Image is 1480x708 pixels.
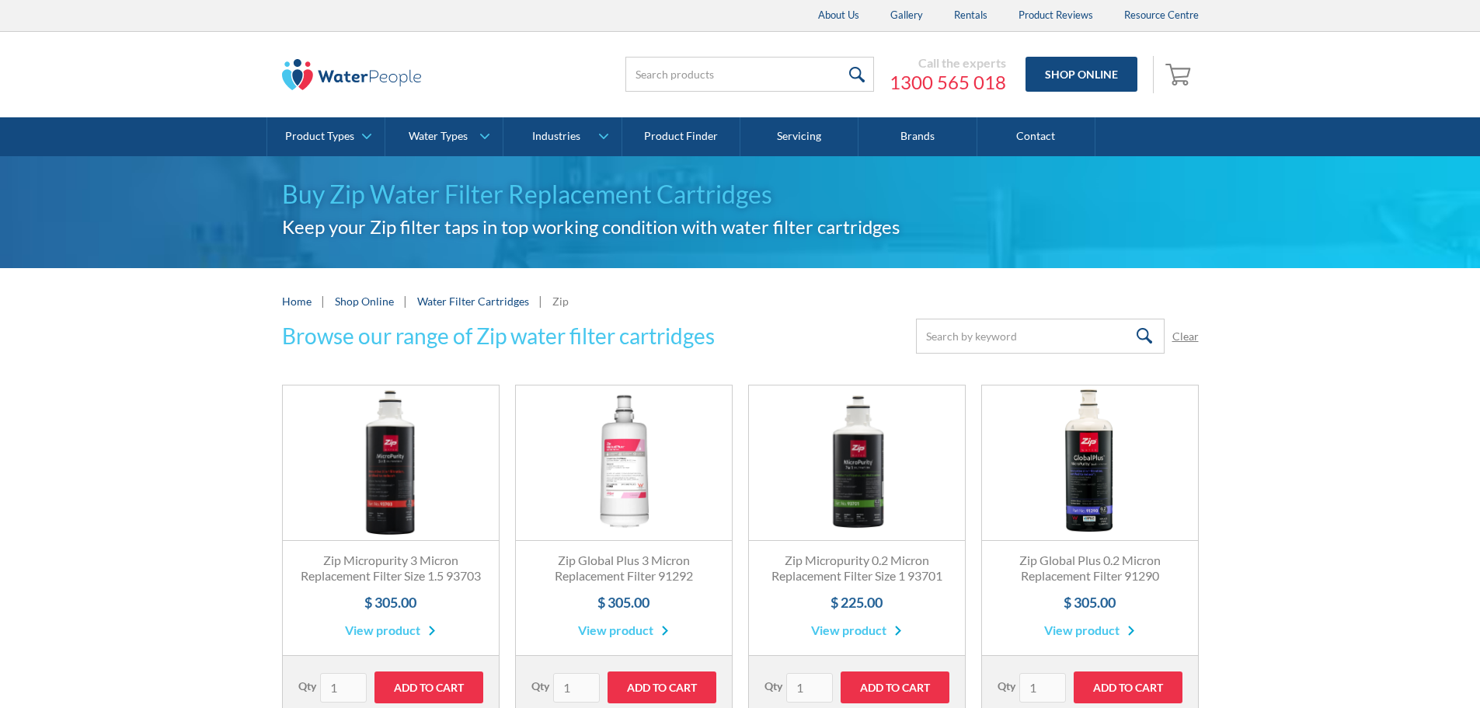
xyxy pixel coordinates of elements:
[1165,61,1195,86] img: shopping cart
[385,117,503,156] a: Water Types
[298,592,483,613] h4: $ 305.00
[552,293,569,309] div: Zip
[1356,630,1480,708] iframe: podium webchat widget bubble
[532,130,580,143] div: Industries
[345,621,436,640] a: View product
[740,117,858,156] a: Servicing
[298,678,316,694] label: Qty
[998,678,1015,694] label: Qty
[608,671,716,703] input: Add to Cart
[622,117,740,156] a: Product Finder
[1074,671,1182,703] input: Add to Cart
[409,130,468,143] div: Water Types
[1216,463,1480,650] iframe: podium webchat widget prompt
[841,671,949,703] input: Add to Cart
[764,592,949,613] h4: $ 225.00
[319,291,327,310] div: |
[335,293,394,309] a: Shop Online
[1026,57,1137,92] a: Shop Online
[267,117,385,156] a: Product Types
[285,130,354,143] div: Product Types
[374,671,483,703] input: Add to Cart
[625,57,874,92] input: Search products
[298,553,483,585] h3: Zip Micropurity 3 Micron Replacement Filter Size 1.5 93703
[531,553,716,585] h3: Zip Global Plus 3 Micron Replacement Filter 91292
[578,621,669,640] a: View product
[282,293,312,309] a: Home
[531,678,549,694] label: Qty
[531,592,716,613] h4: $ 305.00
[282,59,422,90] img: The Water People
[537,291,545,310] div: |
[858,117,977,156] a: Brands
[764,678,782,694] label: Qty
[916,319,1165,354] input: Search by keyword
[916,319,1199,354] form: Email Form
[503,117,621,156] a: Industries
[890,55,1006,71] div: Call the experts
[998,592,1182,613] h4: $ 305.00
[282,319,715,352] h3: Browse our range of Zip water filter cartridges
[977,117,1095,156] a: Contact
[1044,621,1135,640] a: View product
[402,291,409,310] div: |
[890,71,1006,94] a: 1300 565 018
[1161,56,1199,93] a: Open empty cart
[764,553,949,585] h3: Zip Micropurity 0.2 Micron Replacement Filter Size 1 93701
[282,176,1199,213] h1: Buy Zip Water Filter Replacement Cartridges
[417,295,529,308] a: Water Filter Cartridges
[1172,328,1199,344] a: Clear
[282,213,1199,241] h2: Keep your Zip filter taps in top working condition with water filter cartridges
[811,621,902,640] a: View product
[998,553,1182,585] h3: Zip Global Plus 0.2 Micron Replacement Filter 91290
